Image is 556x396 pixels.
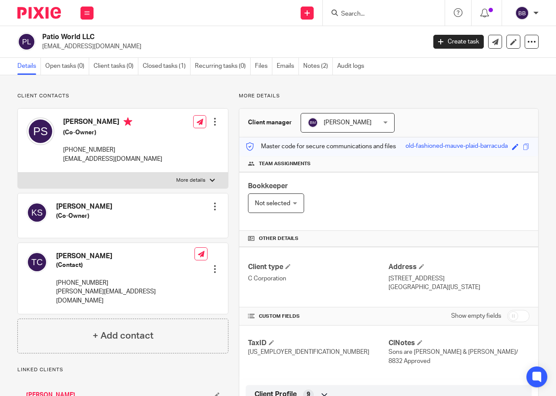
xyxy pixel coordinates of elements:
img: Pixie [17,7,61,19]
h4: Client type [248,263,389,272]
a: Recurring tasks (0) [195,58,251,75]
a: Create task [433,35,484,49]
p: Client contacts [17,93,228,100]
p: [PHONE_NUMBER] [56,279,194,287]
p: More details [239,93,539,100]
input: Search [340,10,419,18]
img: svg%3E [308,117,318,128]
a: Open tasks (0) [45,58,89,75]
span: Sons are [PERSON_NAME] & [PERSON_NAME]/ 8832 Approved [389,349,518,364]
h4: [PERSON_NAME] [63,117,162,128]
span: Not selected [255,200,290,206]
a: Audit logs [337,58,368,75]
a: Details [17,58,41,75]
span: [PERSON_NAME] [324,120,372,126]
img: svg%3E [27,202,47,223]
h5: (Contact) [56,261,194,270]
h5: (Co-Owner) [56,212,112,220]
a: Closed tasks (1) [143,58,191,75]
p: [PERSON_NAME][EMAIL_ADDRESS][DOMAIN_NAME] [56,287,194,305]
span: Team assignments [259,160,311,167]
img: svg%3E [17,33,36,51]
i: Primary [124,117,132,126]
p: [GEOGRAPHIC_DATA][US_STATE] [389,283,529,292]
a: Client tasks (0) [94,58,138,75]
span: [US_EMPLOYER_IDENTIFICATION_NUMBER] [248,349,369,355]
p: [EMAIL_ADDRESS][DOMAIN_NAME] [63,155,162,163]
a: Files [255,58,272,75]
span: Other details [259,235,298,242]
img: svg%3E [515,6,529,20]
a: Notes (2) [303,58,333,75]
h4: [PERSON_NAME] [56,252,194,261]
a: Emails [277,58,299,75]
p: C Corporation [248,274,389,283]
img: svg%3E [27,117,54,145]
p: [PHONE_NUMBER] [63,146,162,154]
div: old-fashioned-mauve-plaid-barracuda [405,142,508,152]
h2: Patio World LLC [42,33,345,42]
p: More details [176,177,205,184]
h3: Client manager [248,118,292,127]
img: svg%3E [27,252,47,273]
span: Bookkeeper [248,183,288,190]
p: [EMAIL_ADDRESS][DOMAIN_NAME] [42,42,420,51]
h4: TaxID [248,339,389,348]
h4: + Add contact [93,329,154,343]
h4: Address [389,263,529,272]
p: Master code for secure communications and files [246,142,396,151]
h4: ClNotes [389,339,529,348]
p: [STREET_ADDRESS] [389,274,529,283]
h4: CUSTOM FIELDS [248,313,389,320]
h5: (Co-Owner) [63,128,162,137]
label: Show empty fields [451,312,501,320]
h4: [PERSON_NAME] [56,202,112,211]
p: Linked clients [17,366,228,373]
